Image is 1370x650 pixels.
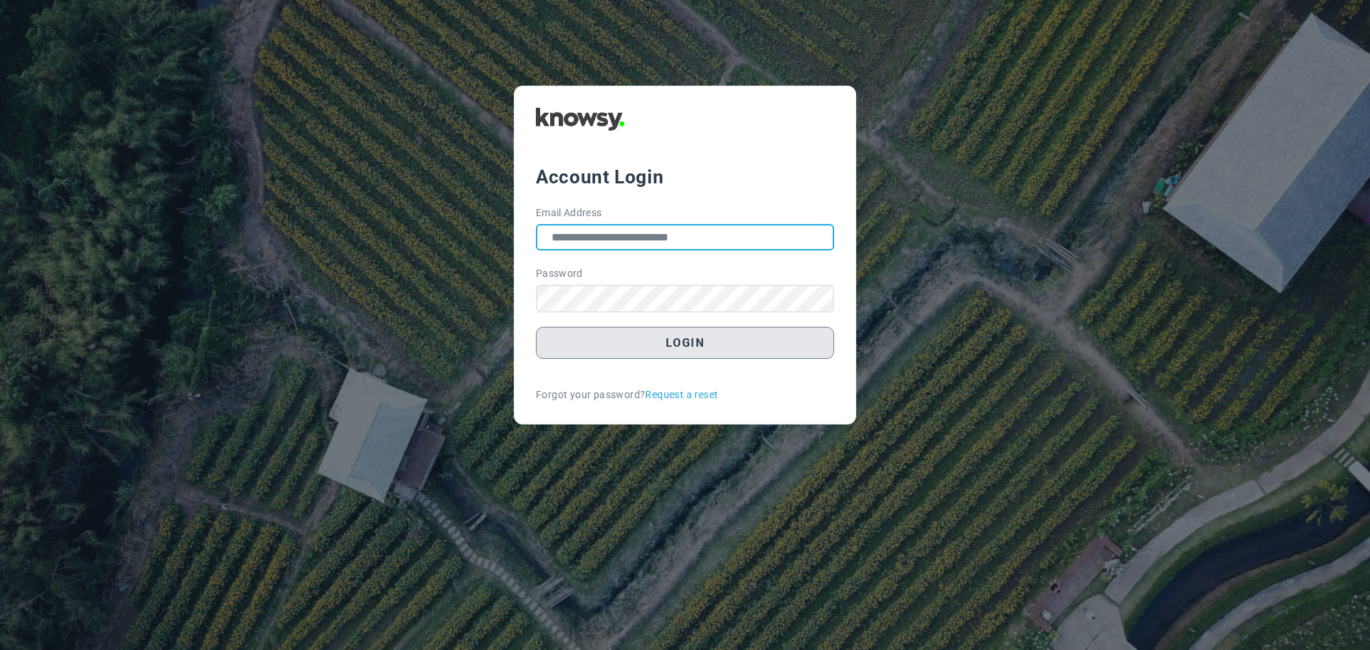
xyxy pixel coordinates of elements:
[536,266,583,281] label: Password
[536,164,834,190] div: Account Login
[645,387,718,402] a: Request a reset
[536,205,602,220] label: Email Address
[536,327,834,359] button: Login
[536,387,834,402] div: Forgot your password?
